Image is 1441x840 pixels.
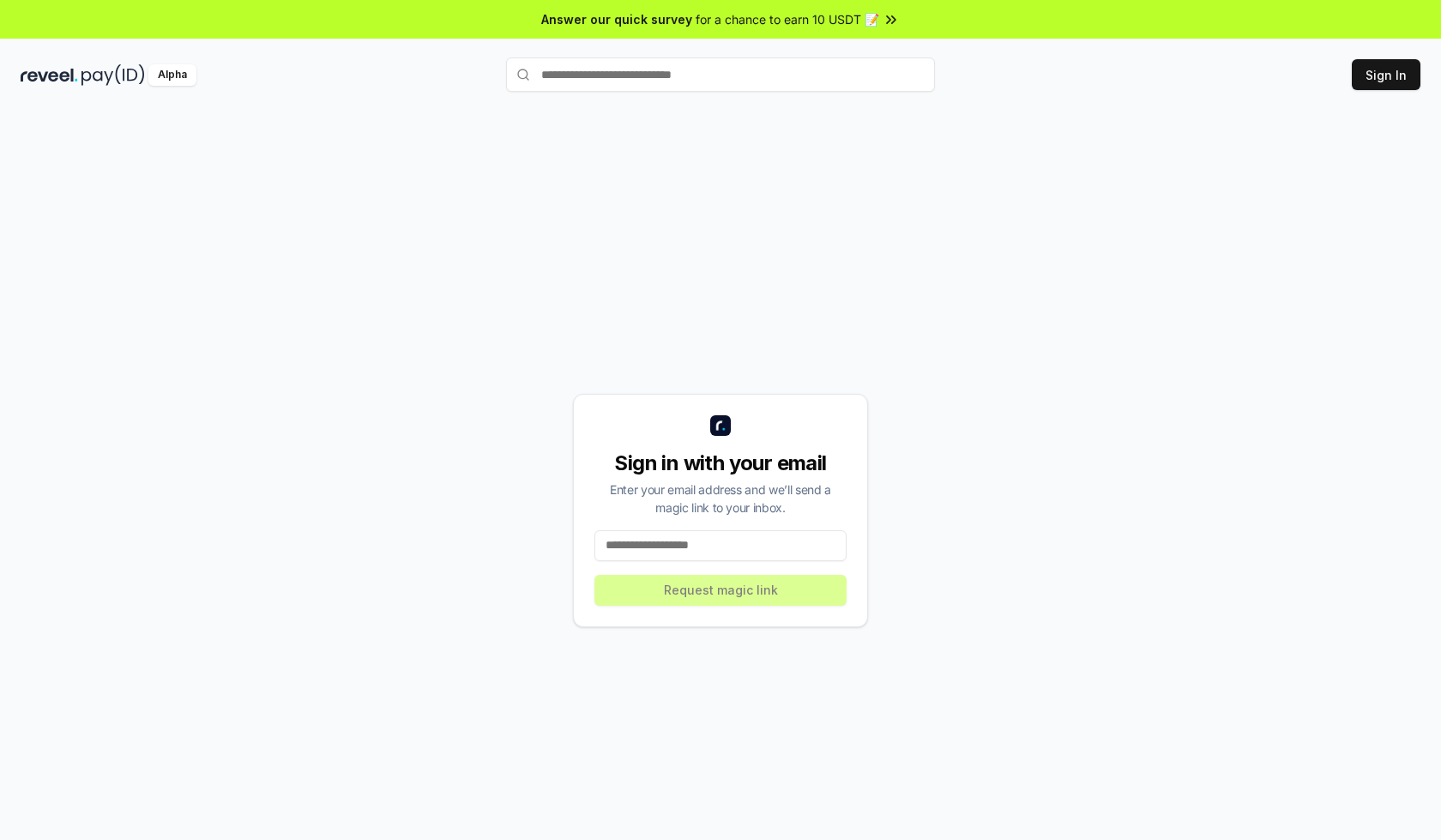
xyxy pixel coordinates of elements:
[21,64,78,86] img: reveel_dark
[148,64,196,86] div: Alpha
[594,480,847,517] div: Enter your email address and we’ll send a magic link to your inbox.
[1352,59,1420,90] button: Sign In
[541,10,692,28] span: Answer our quick survey
[81,64,145,86] img: pay_id
[710,415,731,436] img: logo_small
[594,450,847,477] div: Sign in with your email
[696,10,879,28] span: for a chance to earn 10 USDT 📝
